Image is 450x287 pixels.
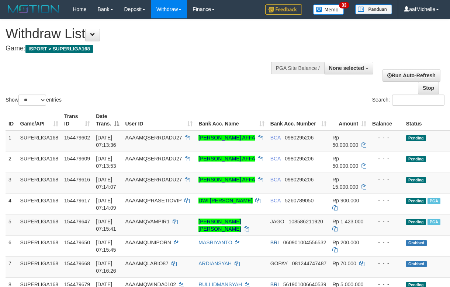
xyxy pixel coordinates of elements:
[406,156,426,162] span: Pending
[6,95,62,106] label: Show entries
[18,95,46,106] select: Showentries
[17,173,62,194] td: SUPERLIGA168
[382,69,440,82] a: Run Auto-Refresh
[198,177,255,183] a: [PERSON_NAME] AFFA
[125,156,182,162] span: AAAAMQSERRDADU27
[96,261,116,274] span: [DATE] 07:16:26
[17,110,62,131] th: Game/API: activate to sort column ascending
[17,131,62,152] td: SUPERLIGA168
[125,135,182,141] span: AAAAMQSERRDADU27
[17,256,62,277] td: SUPERLIGA168
[372,134,400,141] div: - - -
[6,4,62,15] img: MOTION_logo.png
[198,261,232,266] a: ARDIANSYAH
[96,219,116,232] span: [DATE] 07:15:41
[372,155,400,162] div: - - -
[285,135,314,141] span: Copy 0980295206 to clipboard
[64,219,90,224] span: 154479647
[406,261,427,267] span: Grabbed
[125,198,181,203] span: AAAAMQPRASETIOVIP
[392,95,444,106] input: Search:
[96,177,116,190] span: [DATE] 07:14:07
[270,156,281,162] span: BCA
[6,256,17,277] td: 7
[332,198,359,203] span: Rp 900.000
[271,62,324,74] div: PGA Site Balance /
[332,135,358,148] span: Rp 50.000.000
[93,110,122,131] th: Date Trans.: activate to sort column descending
[270,219,284,224] span: JAGO
[96,156,116,169] span: [DATE] 07:13:53
[372,218,400,225] div: - - -
[332,156,358,169] span: Rp 50.000.000
[372,197,400,204] div: - - -
[372,260,400,267] div: - - -
[332,240,359,245] span: Rp 200.000
[329,65,364,71] span: None selected
[406,240,427,246] span: Grabbed
[64,240,90,245] span: 154479650
[17,215,62,235] td: SUPERLIGA168
[61,110,93,131] th: Trans ID: activate to sort column ascending
[6,131,17,152] td: 1
[285,198,314,203] span: Copy 5260789050 to clipboard
[427,219,440,225] span: Marked by aafchoeunmanni
[64,135,90,141] span: 154479602
[17,235,62,256] td: SUPERLIGA168
[17,194,62,215] td: SUPERLIGA168
[285,177,314,183] span: Copy 0980295206 to clipboard
[406,177,426,183] span: Pending
[332,177,358,190] span: Rp 15.000.000
[6,173,17,194] td: 3
[265,4,302,15] img: Feedback.jpg
[267,110,330,131] th: Bank Acc. Number: activate to sort column ascending
[96,240,116,253] span: [DATE] 07:15:45
[270,177,281,183] span: BCA
[355,4,392,14] img: panduan.png
[17,152,62,173] td: SUPERLIGA168
[122,110,195,131] th: User ID: activate to sort column ascending
[198,219,241,232] a: [PERSON_NAME] [PERSON_NAME]
[288,219,323,224] span: Copy 108586211920 to clipboard
[125,261,169,266] span: AAAAMQLARIO87
[285,156,314,162] span: Copy 0980295206 to clipboard
[270,198,281,203] span: BCA
[6,235,17,256] td: 6
[292,261,326,266] span: Copy 081244747487 to clipboard
[369,110,403,131] th: Balance
[332,219,363,224] span: Rp 1.423.000
[195,110,267,131] th: Bank Acc. Name: activate to sort column ascending
[270,135,281,141] span: BCA
[6,26,292,41] h1: Withdraw List
[283,240,326,245] span: Copy 060901004556532 to clipboard
[313,4,344,15] img: Button%20Memo.svg
[125,219,169,224] span: AAAAMQVAMPIR1
[198,240,232,245] a: MASRIYANTO
[96,198,116,211] span: [DATE] 07:14:09
[64,198,90,203] span: 154479617
[6,110,17,131] th: ID
[6,45,292,52] h4: Game:
[125,177,182,183] span: AAAAMQSERRDADU27
[406,135,426,141] span: Pending
[329,110,369,131] th: Amount: activate to sort column ascending
[324,62,373,74] button: None selected
[427,198,440,204] span: Marked by aafnonsreyleab
[64,156,90,162] span: 154479609
[418,82,439,94] a: Stop
[406,198,426,204] span: Pending
[270,240,279,245] span: BRI
[198,156,255,162] a: [PERSON_NAME] AFFA
[372,239,400,246] div: - - -
[339,2,349,8] span: 33
[6,215,17,235] td: 5
[198,135,255,141] a: [PERSON_NAME] AFFA
[6,194,17,215] td: 4
[372,95,444,106] label: Search:
[125,240,171,245] span: AAAAMQUNIPORN
[64,177,90,183] span: 154479616
[25,45,93,53] span: ISPORT > SUPERLIGA168
[332,261,356,266] span: Rp 70.000
[6,152,17,173] td: 2
[406,219,426,225] span: Pending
